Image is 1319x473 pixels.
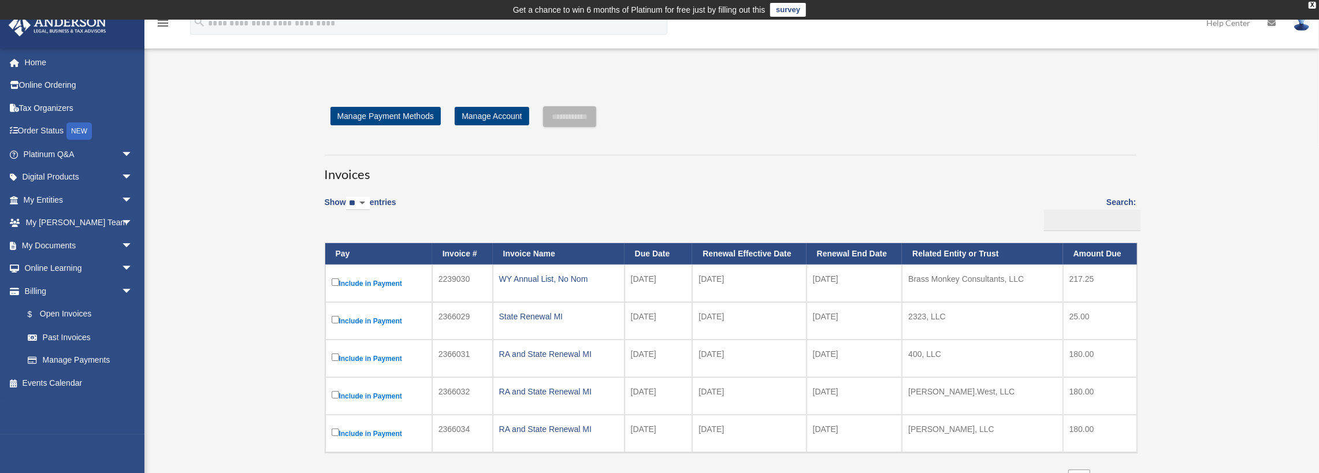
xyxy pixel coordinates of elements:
[625,265,693,302] td: [DATE]
[121,211,144,235] span: arrow_drop_down
[8,257,150,280] a: Online Learningarrow_drop_down
[8,51,150,74] a: Home
[625,243,693,265] th: Due Date: activate to sort column ascending
[692,302,806,340] td: [DATE]
[1044,210,1140,232] input: Search:
[499,383,618,400] div: RA and State Renewal MI
[16,349,144,372] a: Manage Payments
[499,421,618,437] div: RA and State Renewal MI
[325,243,432,265] th: Pay: activate to sort column descending
[807,340,902,377] td: [DATE]
[156,16,170,30] i: menu
[332,389,426,403] label: Include in Payment
[807,302,902,340] td: [DATE]
[332,314,426,328] label: Include in Payment
[325,155,1136,184] h3: Invoices
[34,307,40,322] span: $
[8,211,150,234] a: My [PERSON_NAME] Teamarrow_drop_down
[902,415,1062,452] td: [PERSON_NAME], LLC
[121,188,144,212] span: arrow_drop_down
[332,391,339,398] input: Include in Payment
[8,96,150,120] a: Tax Organizers
[432,302,493,340] td: 2366029
[493,243,625,265] th: Invoice Name: activate to sort column ascending
[902,302,1062,340] td: 2323, LLC
[692,377,806,415] td: [DATE]
[513,3,766,17] div: Get a chance to win 6 months of Platinum for free just by filling out this
[332,278,339,286] input: Include in Payment
[332,429,339,436] input: Include in Payment
[692,340,806,377] td: [DATE]
[692,265,806,302] td: [DATE]
[8,166,150,189] a: Digital Productsarrow_drop_down
[692,415,806,452] td: [DATE]
[332,276,426,290] label: Include in Payment
[330,107,441,125] a: Manage Payment Methods
[1293,14,1310,31] img: User Pic
[432,265,493,302] td: 2239030
[121,257,144,281] span: arrow_drop_down
[346,197,370,210] select: Showentries
[1063,377,1137,415] td: 180.00
[8,143,150,166] a: Platinum Q&Aarrow_drop_down
[499,271,618,287] div: WY Annual List, No Nom
[807,243,902,265] th: Renewal End Date: activate to sort column ascending
[5,14,110,36] img: Anderson Advisors Platinum Portal
[625,340,693,377] td: [DATE]
[902,265,1062,302] td: Brass Monkey Consultants, LLC
[807,415,902,452] td: [DATE]
[8,188,150,211] a: My Entitiesarrow_drop_down
[432,377,493,415] td: 2366032
[8,234,150,257] a: My Documentsarrow_drop_down
[332,316,339,323] input: Include in Payment
[156,20,170,30] a: menu
[16,303,139,326] a: $Open Invoices
[902,377,1062,415] td: [PERSON_NAME].West, LLC
[66,122,92,140] div: NEW
[625,302,693,340] td: [DATE]
[1063,340,1137,377] td: 180.00
[807,377,902,415] td: [DATE]
[8,74,150,97] a: Online Ordering
[902,340,1062,377] td: 400, LLC
[121,280,144,303] span: arrow_drop_down
[332,353,339,361] input: Include in Payment
[121,166,144,189] span: arrow_drop_down
[692,243,806,265] th: Renewal Effective Date: activate to sort column ascending
[902,243,1062,265] th: Related Entity or Trust: activate to sort column ascending
[193,16,206,28] i: search
[1063,243,1137,265] th: Amount Due: activate to sort column ascending
[770,3,806,17] a: survey
[325,195,396,222] label: Show entries
[455,107,529,125] a: Manage Account
[121,234,144,258] span: arrow_drop_down
[807,265,902,302] td: [DATE]
[432,415,493,452] td: 2366034
[1063,265,1137,302] td: 217.25
[1063,302,1137,340] td: 25.00
[332,426,426,441] label: Include in Payment
[332,351,426,366] label: Include in Payment
[8,280,144,303] a: Billingarrow_drop_down
[8,371,150,394] a: Events Calendar
[625,377,693,415] td: [DATE]
[1040,195,1136,231] label: Search:
[432,243,493,265] th: Invoice #: activate to sort column ascending
[625,415,693,452] td: [DATE]
[1063,415,1137,452] td: 180.00
[499,308,618,325] div: State Renewal MI
[499,346,618,362] div: RA and State Renewal MI
[121,143,144,166] span: arrow_drop_down
[16,326,144,349] a: Past Invoices
[432,340,493,377] td: 2366031
[1309,2,1316,9] div: close
[8,120,150,143] a: Order StatusNEW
